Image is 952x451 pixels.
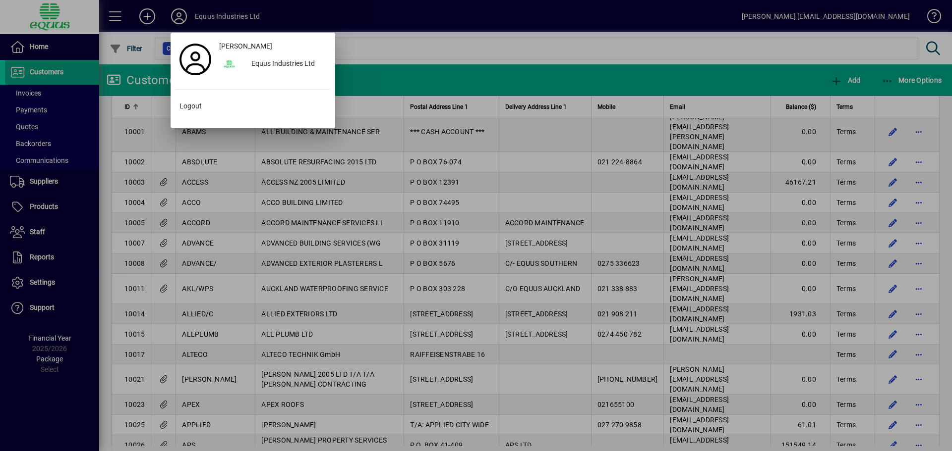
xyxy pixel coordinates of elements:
[215,38,330,55] a: [PERSON_NAME]
[243,55,330,73] div: Equus Industries Ltd
[176,98,330,115] button: Logout
[179,101,202,111] span: Logout
[176,50,215,68] a: Profile
[219,41,272,51] span: [PERSON_NAME]
[215,55,330,73] button: Equus Industries Ltd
